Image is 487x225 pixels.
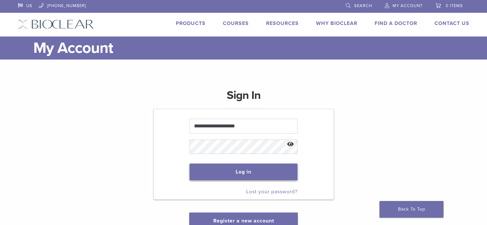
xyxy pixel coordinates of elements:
a: Find A Doctor [375,20,417,27]
h1: My Account [33,36,469,60]
img: Bioclear [18,20,94,29]
a: Courses [223,20,249,27]
h1: Sign In [227,88,261,108]
a: Why Bioclear [316,20,357,27]
a: Products [176,20,206,27]
a: Resources [266,20,299,27]
a: Back To Top [379,201,443,218]
span: 0 items [446,3,463,8]
span: My Account [393,3,423,8]
span: Search [354,3,372,8]
button: Show password [284,136,297,153]
a: Lost your password? [246,189,297,195]
button: Log in [190,164,297,180]
a: Contact Us [434,20,469,27]
a: Register a new account [213,218,274,224]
